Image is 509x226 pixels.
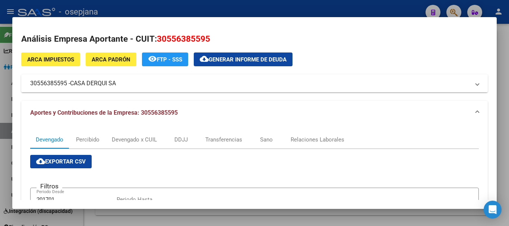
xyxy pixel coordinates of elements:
div: Transferencias [205,136,242,144]
div: Devengado [36,136,63,144]
div: Percibido [76,136,99,144]
span: ARCA Padrón [92,56,130,63]
h2: Análisis Empresa Aportante - CUIT: [21,33,488,45]
button: ARCA Impuestos [21,52,80,66]
mat-expansion-panel-header: Aportes y Contribuciones de la Empresa: 30556385595 [21,101,488,125]
mat-icon: cloud_download [200,54,209,63]
span: FTP - SSS [157,56,182,63]
div: Sano [260,136,273,144]
mat-icon: cloud_download [36,157,45,166]
span: 30556385595 [157,34,210,44]
mat-icon: remove_red_eye [148,54,157,63]
button: ARCA Padrón [86,52,136,66]
button: Generar informe de deuda [194,52,293,66]
mat-expansion-panel-header: 30556385595 -CASA DERQUI SA [21,74,488,92]
div: Devengado x CUIL [112,136,157,144]
button: FTP - SSS [142,52,188,66]
span: Generar informe de deuda [209,56,287,63]
div: DDJJ [174,136,188,144]
span: Exportar CSV [36,158,86,165]
span: ARCA Impuestos [27,56,74,63]
h3: Filtros [37,182,62,190]
div: Open Intercom Messenger [484,201,502,219]
span: Aportes y Contribuciones de la Empresa: 30556385595 [30,109,178,116]
mat-panel-title: 30556385595 - [30,79,470,88]
div: Relaciones Laborales [291,136,344,144]
span: CASA DERQUI SA [70,79,116,88]
button: Exportar CSV [30,155,92,168]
